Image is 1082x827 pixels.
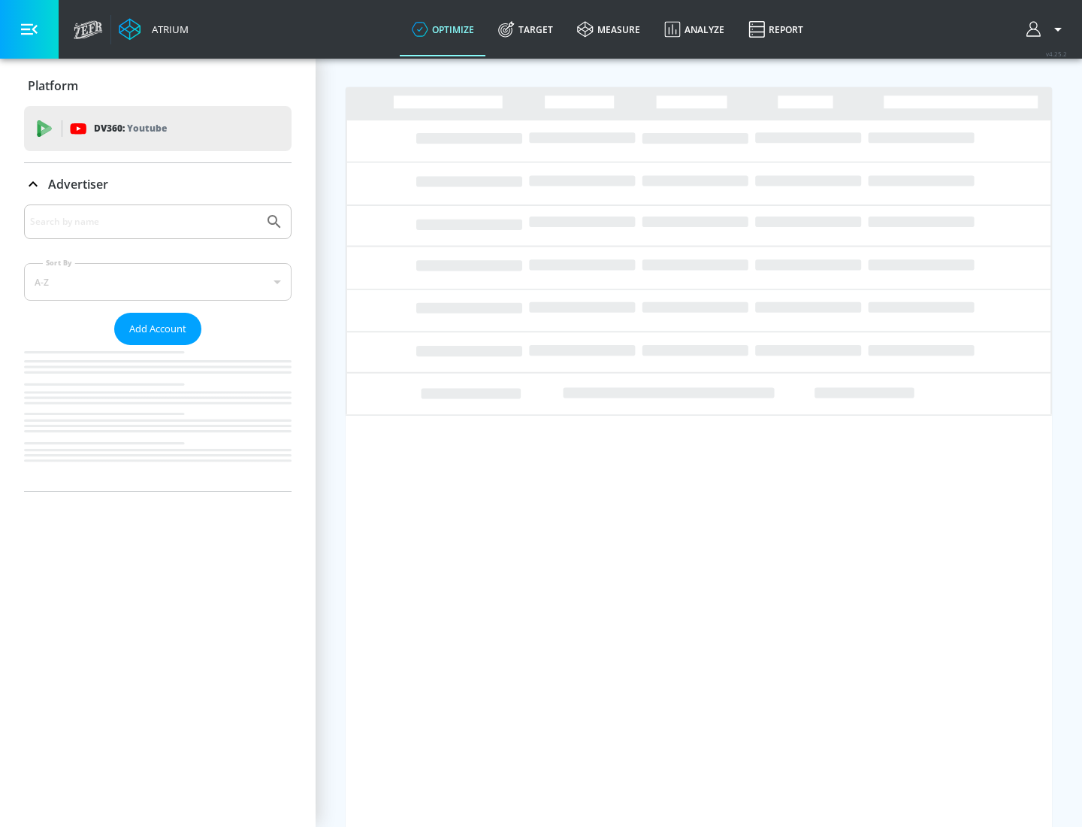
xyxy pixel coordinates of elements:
div: Advertiser [24,163,292,205]
div: Platform [24,65,292,107]
p: Advertiser [48,176,108,192]
button: Add Account [114,313,201,345]
p: DV360: [94,120,167,137]
input: Search by name [30,212,258,232]
a: measure [565,2,652,56]
a: optimize [400,2,486,56]
span: Add Account [129,320,186,338]
a: Target [486,2,565,56]
p: Youtube [127,120,167,136]
a: Report [736,2,815,56]
label: Sort By [43,258,75,268]
div: DV360: Youtube [24,106,292,151]
a: Analyze [652,2,736,56]
div: Advertiser [24,204,292,491]
span: v 4.25.2 [1046,50,1067,58]
p: Platform [28,77,78,94]
a: Atrium [119,18,189,41]
div: A-Z [24,263,292,301]
div: Atrium [146,23,189,36]
nav: list of Advertiser [24,345,292,491]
